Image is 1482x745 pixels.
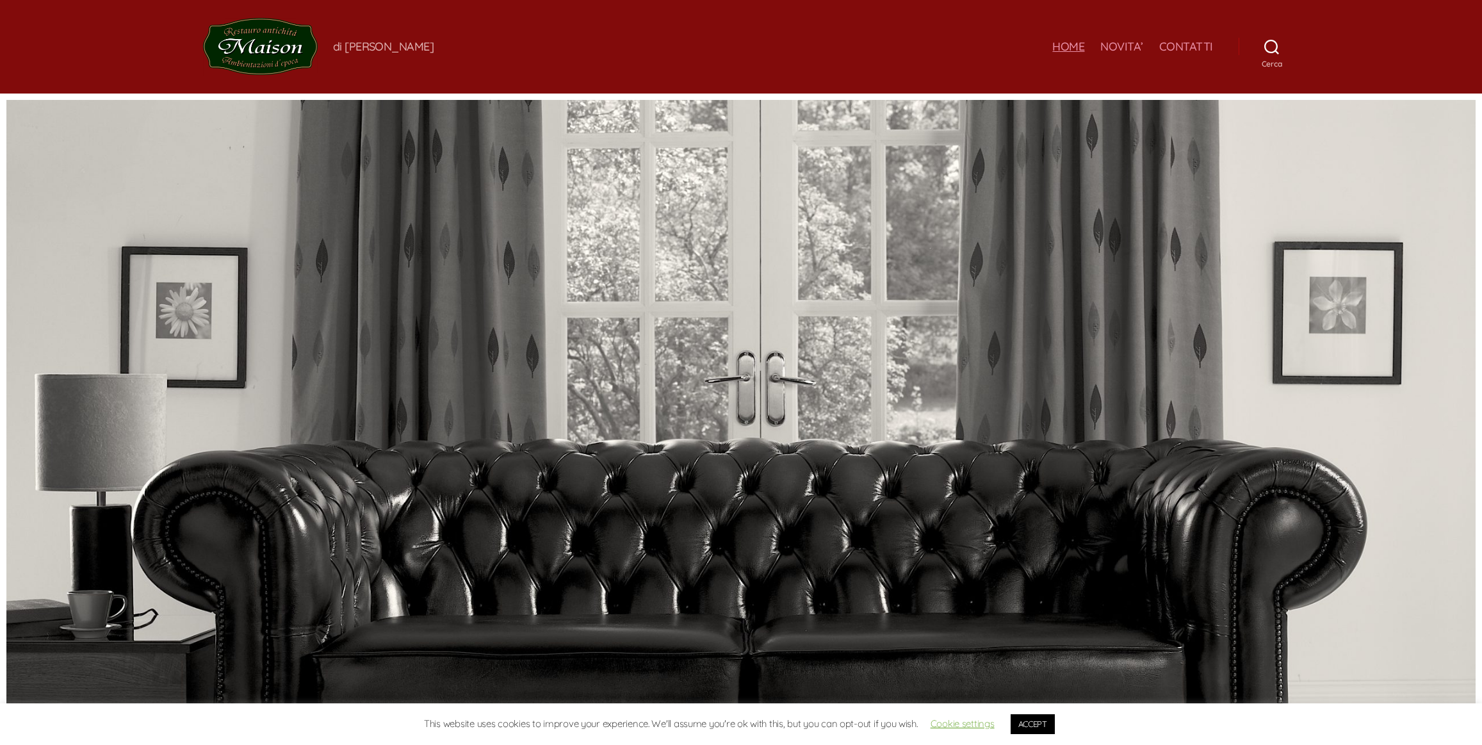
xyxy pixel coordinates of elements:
a: HOME [1052,40,1084,54]
span: Cerca [1239,59,1305,69]
a: CONTATTI [1159,40,1213,54]
div: di [PERSON_NAME] [333,39,434,54]
a: ACCEPT [1011,714,1055,734]
button: Cerca [1239,33,1305,61]
img: MAISON [203,18,318,76]
span: This website uses cookies to improve your experience. We'll assume you're ok with this, but you c... [424,717,1058,730]
a: Cookie settings [931,717,995,730]
nav: Orizzontale [1052,40,1213,54]
a: NOVITA’ [1100,40,1143,54]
